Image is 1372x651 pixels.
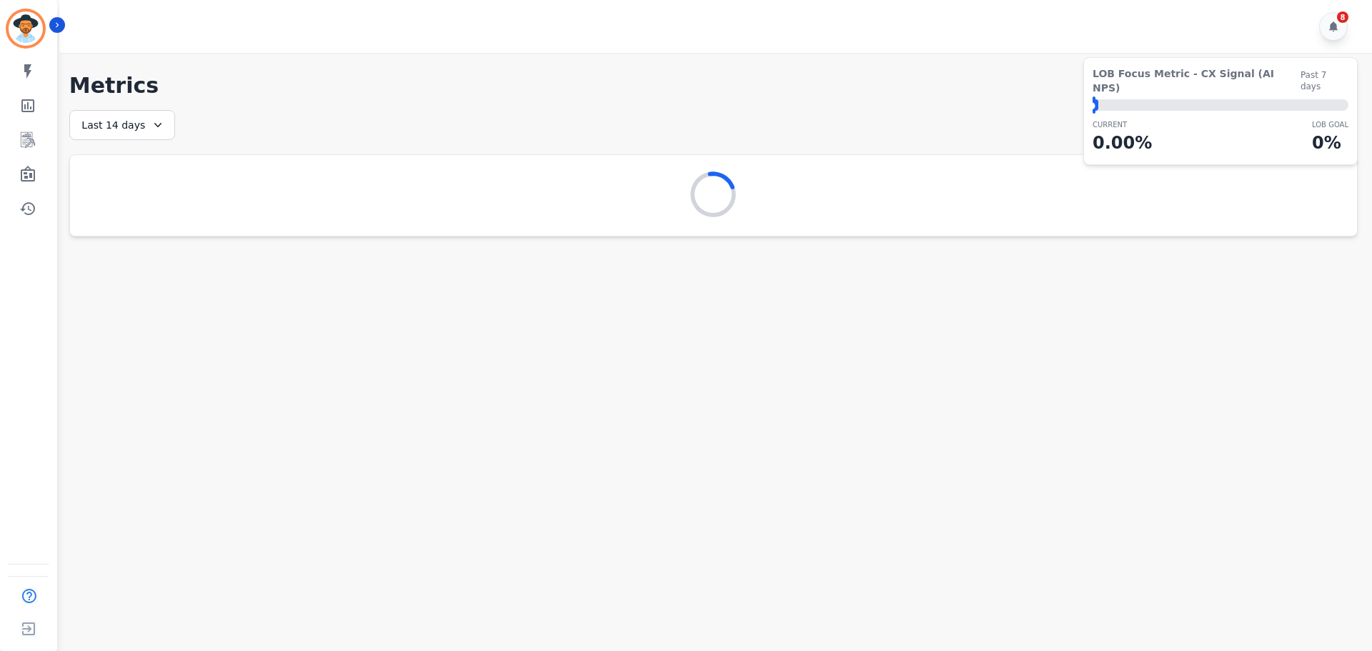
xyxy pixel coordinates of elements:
[1093,130,1152,156] p: 0.00 %
[9,11,43,46] img: Bordered avatar
[1312,119,1348,130] p: LOB Goal
[1093,66,1301,95] span: LOB Focus Metric - CX Signal (AI NPS)
[1337,11,1348,23] div: 8
[1093,119,1152,130] p: CURRENT
[1312,130,1348,156] p: 0 %
[1301,69,1348,92] span: Past 7 days
[1093,99,1098,111] div: ⬤
[69,73,1358,99] h1: Metrics
[69,110,175,140] div: Last 14 days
